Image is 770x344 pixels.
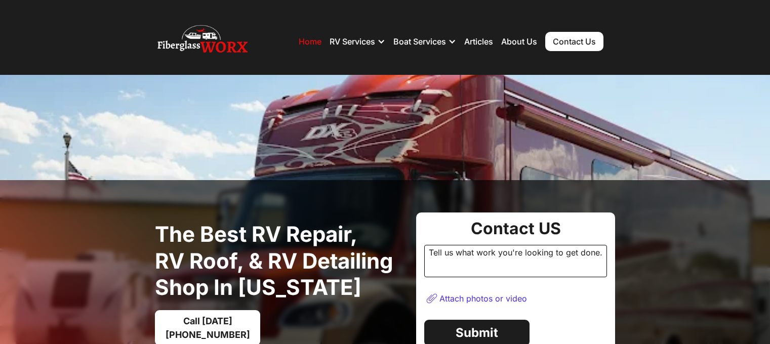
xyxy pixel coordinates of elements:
h1: The best RV Repair, RV Roof, & RV Detailing Shop in [US_STATE] [155,221,408,301]
a: Home [299,36,321,47]
div: Contact US [424,221,607,237]
a: Articles [464,36,493,47]
a: About Us [501,36,537,47]
div: Boat Services [393,26,456,57]
div: RV Services [330,26,385,57]
div: Attach photos or video [439,293,527,304]
div: Boat Services [393,36,446,47]
div: RV Services [330,36,375,47]
div: Tell us what work you're looking to get done. [424,245,607,277]
a: Contact Us [545,32,603,51]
